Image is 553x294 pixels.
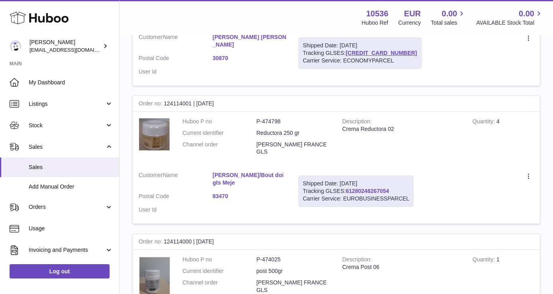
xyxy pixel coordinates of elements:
strong: Order no [139,238,164,247]
span: Listings [29,100,105,108]
div: Carrier Service: ECONOMYPARCEL [303,57,417,64]
span: Customer [139,172,163,178]
div: Huboo Ref [362,19,388,27]
a: [PERSON_NAME] [PERSON_NAME] [213,33,287,49]
strong: Description [342,118,372,127]
span: Sales [29,164,113,171]
span: Total sales [431,19,466,27]
dd: post 500gr [257,267,331,275]
div: [PERSON_NAME] [29,39,101,54]
a: 83470 [213,193,287,200]
strong: 10536 [366,8,388,19]
span: My Dashboard [29,79,113,86]
span: Customer [139,34,163,40]
dt: Postal Code [139,193,213,202]
dt: Huboo P no [182,256,257,263]
div: Currency [398,19,421,27]
img: 1659003361.png [139,118,171,150]
span: AVAILABLE Stock Total [476,19,543,27]
dt: Current identifier [182,267,257,275]
span: Sales [29,143,105,151]
a: 0.00 AVAILABLE Stock Total [476,8,543,27]
dt: Channel order [182,141,257,156]
dt: Huboo P no [182,118,257,125]
div: Shipped Date: [DATE] [303,180,409,187]
span: Stock [29,122,105,129]
dt: Channel order [182,279,257,294]
dt: Current identifier [182,129,257,137]
div: Crema Post 06 [342,263,461,271]
span: [EMAIL_ADDRESS][DOMAIN_NAME] [29,47,117,53]
span: Usage [29,225,113,232]
strong: EUR [404,8,421,19]
dt: Name [139,171,213,189]
a: Log out [10,264,110,278]
a: [PERSON_NAME]/Bout doigts Meje [213,171,287,187]
a: 0.00 Total sales [431,8,466,27]
div: Crema Reductora 02 [342,125,461,133]
a: [CREDIT_CARD_NUMBER] [346,50,417,56]
dt: User Id [139,206,213,214]
span: Invoicing and Payments [29,246,105,254]
dd: P-474798 [257,118,331,125]
dd: Reductora 250 gr [257,129,331,137]
strong: Order no [139,100,164,109]
dd: [PERSON_NAME] FRANCE GLS [257,141,331,156]
img: riberoyepescamila@hotmail.com [10,40,22,52]
span: Add Manual Order [29,183,113,191]
span: 0.00 [442,8,457,19]
div: Tracking GLSES: [298,175,414,207]
div: Shipped Date: [DATE] [303,42,417,49]
dt: Postal Code [139,55,213,64]
span: Orders [29,203,105,211]
strong: Quantity [473,256,496,265]
dt: Name [139,33,213,51]
td: 4 [467,112,540,166]
strong: Description [342,256,372,265]
div: Tracking GLSES: [298,37,422,69]
a: 61280248267054 [346,188,389,194]
strong: Quantity [473,118,496,127]
dt: User Id [139,68,213,76]
div: Carrier Service: EUROBUSINESSPARCEL [303,195,409,202]
div: 124114001 | [DATE] [133,96,540,112]
span: 0.00 [519,8,534,19]
div: 124114000 | [DATE] [133,234,540,250]
dd: [PERSON_NAME] FRANCE GLS [257,279,331,294]
a: 30870 [213,55,287,62]
dd: P-474025 [257,256,331,263]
